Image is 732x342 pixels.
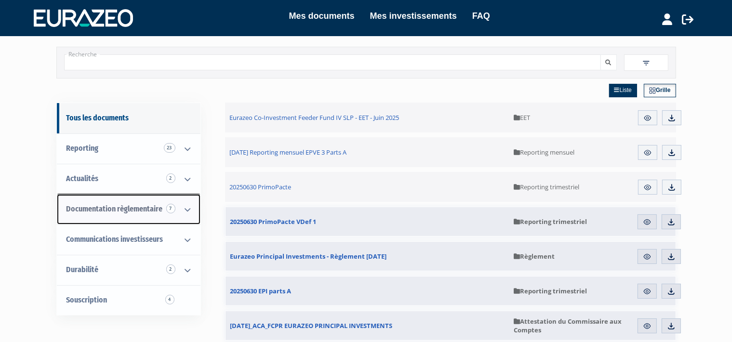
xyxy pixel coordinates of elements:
[67,144,99,153] span: Reporting
[643,252,652,261] img: eye.svg
[642,59,651,67] img: filter.svg
[514,183,579,191] span: Reporting trimestriel
[67,295,107,304] span: Souscription
[166,264,175,274] span: 2
[667,148,676,157] img: download.svg
[57,133,200,164] a: Reporting 23
[34,9,133,26] img: 1732889491-logotype_eurazeo_blanc_rvb.png
[514,287,587,295] span: Reporting trimestriel
[667,287,676,296] img: download.svg
[67,174,99,183] span: Actualités
[643,114,652,122] img: eye.svg
[472,9,490,23] a: FAQ
[230,183,292,191] span: 20250630 PrimoPacte
[230,148,347,157] span: [DATE] Reporting mensuel EPVE 3 Parts A
[230,113,399,122] span: Eurazeo Co-Investment Feeder Fund IV SLP - EET - Juin 2025
[514,113,530,122] span: EET
[57,255,200,285] a: Durabilité 2
[643,218,652,226] img: eye.svg
[67,235,163,244] span: Communications investisseurs
[370,9,457,23] a: Mes investissements
[667,322,676,330] img: download.svg
[57,194,200,224] a: Documentation règlementaire 7
[230,252,387,261] span: Eurazeo Principal Investments - Règlement [DATE]
[67,204,163,213] span: Documentation règlementaire
[67,265,99,274] span: Durabilité
[667,252,676,261] img: download.svg
[609,84,637,97] a: Liste
[225,172,509,202] a: 20250630 PrimoPacte
[165,295,174,304] span: 4
[643,148,652,157] img: eye.svg
[649,87,656,94] img: grid.svg
[166,204,175,213] span: 7
[226,311,509,340] a: [DATE]_ACA_FCPR EURAZEO PRINCIPAL INVESTMENTS
[514,217,587,226] span: Reporting trimestriel
[230,321,393,330] span: [DATE]_ACA_FCPR EURAZEO PRINCIPAL INVESTMENTS
[166,173,175,183] span: 2
[57,164,200,194] a: Actualités 2
[225,137,509,167] a: [DATE] Reporting mensuel EPVE 3 Parts A
[164,143,175,153] span: 23
[57,285,200,316] a: Souscription4
[667,218,676,226] img: download.svg
[643,287,652,296] img: eye.svg
[643,322,652,330] img: eye.svg
[226,207,509,236] a: 20250630 PrimoPacte VDef 1
[226,242,509,271] a: Eurazeo Principal Investments - Règlement [DATE]
[225,103,509,132] a: Eurazeo Co-Investment Feeder Fund IV SLP - EET - Juin 2025
[644,84,676,97] a: Grille
[57,224,200,255] a: Communications investisseurs
[230,217,317,226] span: 20250630 PrimoPacte VDef 1
[57,103,200,133] a: Tous les documents
[230,287,292,295] span: 20250630 EPI parts A
[64,54,601,70] input: Recherche
[514,252,555,261] span: Règlement
[667,183,676,192] img: download.svg
[514,148,574,157] span: Reporting mensuel
[667,114,676,122] img: download.svg
[226,276,509,305] a: 20250630 EPI parts A
[289,9,355,23] a: Mes documents
[643,183,652,192] img: eye.svg
[514,317,626,334] span: Attestation du Commissaire aux Comptes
